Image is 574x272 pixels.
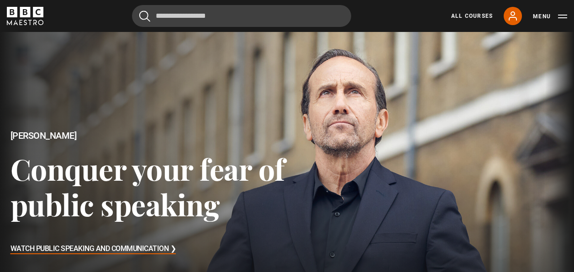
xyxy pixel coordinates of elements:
[451,12,493,20] a: All Courses
[11,242,176,256] h3: Watch Public Speaking and Communication ❯
[533,12,567,21] button: Toggle navigation
[11,131,287,141] h2: [PERSON_NAME]
[132,5,351,27] input: Search
[11,151,287,222] h3: Conquer your fear of public speaking
[7,7,43,25] svg: BBC Maestro
[139,10,150,22] button: Submit the search query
